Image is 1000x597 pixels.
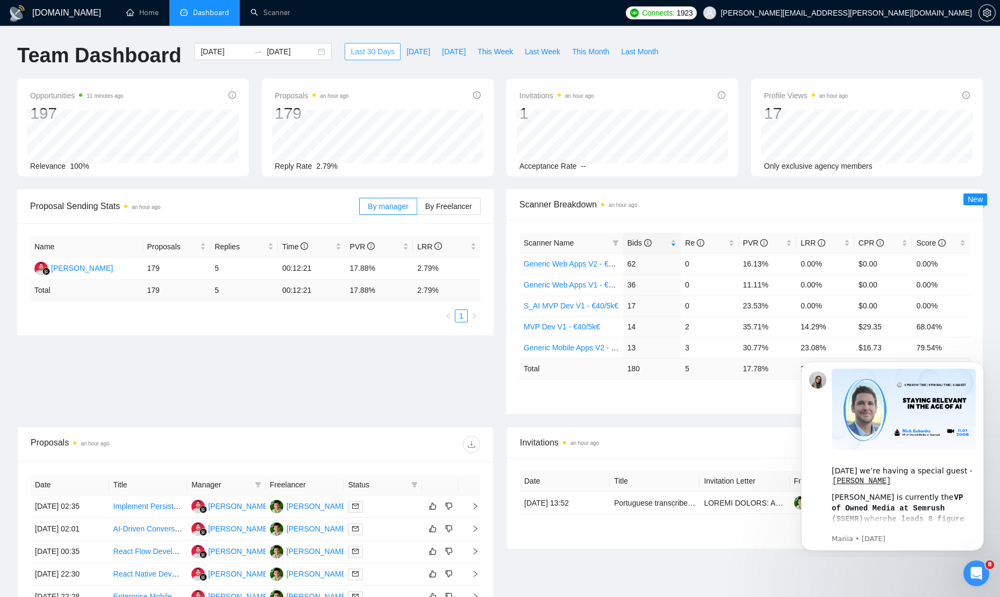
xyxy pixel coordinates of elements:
[968,195,983,204] span: New
[644,239,652,247] span: info-circle
[143,236,211,257] th: Proposals
[859,239,884,247] span: CPR
[681,316,739,337] td: 2
[916,239,945,247] span: Score
[718,91,725,99] span: info-circle
[572,46,609,57] span: This Month
[113,570,276,578] a: React Native Developer for Property App (B2C &
[801,239,825,247] span: LRR
[796,274,854,295] td: 0.00%
[642,7,674,19] span: Connects:
[764,103,848,124] div: 17
[30,103,124,124] div: 197
[623,274,681,295] td: 36
[70,162,89,170] span: 100%
[739,295,797,316] td: 23.53%
[854,274,912,295] td: $0.00
[630,9,639,17] img: upwork-logo.png
[426,567,439,580] button: like
[818,239,825,247] span: info-circle
[31,563,109,586] td: [DATE] 22:30
[681,274,739,295] td: 0
[352,503,359,509] span: mail
[445,313,452,319] span: left
[471,313,477,319] span: right
[739,274,797,295] td: 11.11%
[796,337,854,358] td: 23.08%
[681,295,739,316] td: 0
[34,263,113,272] a: AK[PERSON_NAME]
[520,471,610,492] th: Date
[346,280,413,301] td: 17.88 %
[199,573,207,581] img: gigradar-bm.png
[623,358,681,379] td: 180
[287,500,348,512] div: [PERSON_NAME]
[621,46,658,57] span: Last Month
[796,295,854,316] td: 0.00%
[706,9,713,17] span: user
[201,46,249,57] input: Start date
[912,295,970,316] td: 0.00%
[287,568,348,580] div: [PERSON_NAME]
[764,162,873,170] span: Only exclusive agency members
[463,502,479,510] span: right
[193,8,229,17] span: Dashboard
[109,518,188,541] td: AI-Driven Conversion Optimization Tool Development
[254,47,262,56] span: to
[681,358,739,379] td: 5
[270,522,283,536] img: PR
[147,241,198,253] span: Proposals
[113,547,188,556] a: React Flow Developer
[565,93,594,99] time: an hour ago
[199,551,207,558] img: gigradar-bm.png
[445,547,453,556] span: dislike
[31,518,109,541] td: [DATE] 02:01
[208,523,270,535] div: [PERSON_NAME]
[854,295,912,316] td: $0.00
[30,199,359,213] span: Proposal Sending Stats
[463,436,480,453] button: download
[463,570,479,578] span: right
[463,525,479,533] span: right
[270,545,283,558] img: PR
[520,436,969,449] span: Invitations
[199,506,207,513] img: gigradar-bm.png
[215,241,266,253] span: Replies
[352,526,359,532] span: mail
[109,563,188,586] td: React Native Developer for Property App (B2C &
[442,46,466,57] span: [DATE]
[113,524,291,533] a: AI-Driven Conversion Optimization Tool Development
[445,524,453,533] span: dislike
[519,358,623,379] td: Total
[519,198,970,211] span: Scanner Breakdown
[524,280,631,289] a: Generic Web Apps V1 - €60/7k€
[113,502,329,510] a: Implement Persistent Session Saving for Voice Interview System
[254,47,262,56] span: swap-right
[854,337,912,358] td: $16.73
[519,43,566,60] button: Last Week
[275,103,349,124] div: 179
[426,522,439,535] button: like
[854,316,912,337] td: $29.35
[191,546,270,555] a: AK[PERSON_NAME]
[346,257,413,280] td: 17.88%
[87,93,123,99] time: 11 minutes ago
[301,242,308,250] span: info-circle
[854,253,912,274] td: $0.00
[191,479,251,491] span: Manager
[623,337,681,358] td: 13
[411,481,418,488] span: filter
[610,492,699,514] td: Portuguese transcribers required
[978,4,996,21] button: setting
[278,280,346,301] td: 00:12:21
[979,9,995,17] span: setting
[442,310,455,322] li: Previous Page
[445,570,453,578] span: dislike
[17,43,181,68] h1: Team Dashboard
